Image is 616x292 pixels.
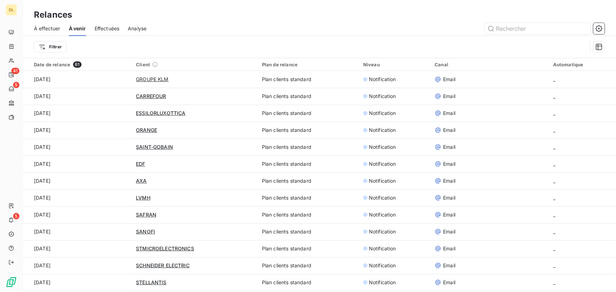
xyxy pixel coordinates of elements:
[136,262,190,268] span: SCHNEIDER ELECTRIC
[553,93,555,99] span: _
[23,88,132,105] td: [DATE]
[443,262,455,269] span: Email
[136,229,155,235] span: SANOFI
[136,195,150,201] span: LVMH
[553,76,555,82] span: _
[13,82,19,88] span: 5
[592,268,609,285] iframe: Intercom live chat
[34,61,127,68] div: Date de relance
[369,211,396,218] span: Notification
[553,229,555,235] span: _
[69,25,86,32] span: À venir
[23,156,132,172] td: [DATE]
[369,93,396,100] span: Notification
[443,245,455,252] span: Email
[258,274,359,291] td: Plan clients standard
[136,178,146,184] span: AXA
[23,274,132,291] td: [DATE]
[23,206,132,223] td: [DATE]
[136,144,173,150] span: SAINT-GOBAIN
[443,160,455,168] span: Email
[369,245,396,252] span: Notification
[369,177,396,184] span: Notification
[553,62,612,67] div: Automatique
[363,62,426,67] div: Niveau
[553,161,555,167] span: _
[369,144,396,151] span: Notification
[553,178,555,184] span: _
[443,110,455,117] span: Email
[128,25,146,32] span: Analyse
[369,110,396,117] span: Notification
[258,88,359,105] td: Plan clients standard
[136,110,185,116] span: ESSILORLUXOTTICA
[95,25,120,32] span: Effectuées
[136,161,145,167] span: EDF
[369,262,396,269] span: Notification
[11,68,19,74] span: 41
[485,23,591,34] input: Rechercher
[23,71,132,88] td: [DATE]
[258,156,359,172] td: Plan clients standard
[443,76,455,83] span: Email
[6,276,17,288] img: Logo LeanPay
[443,211,455,218] span: Email
[369,279,396,286] span: Notification
[258,257,359,274] td: Plan clients standard
[553,262,555,268] span: _
[369,127,396,134] span: Notification
[23,172,132,189] td: [DATE]
[23,122,132,139] td: [DATE]
[23,189,132,206] td: [DATE]
[13,213,19,219] span: 5
[553,245,555,251] span: _
[553,144,555,150] span: _
[23,240,132,257] td: [DATE]
[553,127,555,133] span: _
[258,122,359,139] td: Plan clients standard
[136,245,194,251] span: STMICROELECTRONICS
[34,8,72,21] h3: Relances
[136,76,169,83] span: GROUPE KLM
[136,212,156,218] span: SAFRAN
[369,160,396,168] span: Notification
[136,279,167,285] span: STELLANTIS
[258,71,359,88] td: Plan clients standard
[34,41,66,53] button: Filtrer
[258,206,359,223] td: Plan clients standard
[443,194,455,201] span: Email
[369,228,396,235] span: Notification
[443,93,455,100] span: Email
[258,240,359,257] td: Plan clients standard
[23,139,132,156] td: [DATE]
[553,212,555,218] span: _
[443,127,455,134] span: Email
[262,62,355,67] div: Plan de relance
[136,93,166,99] span: CARREFOUR
[369,76,396,83] span: Notification
[34,25,60,32] span: À effectuer
[258,139,359,156] td: Plan clients standard
[23,223,132,240] td: [DATE]
[6,4,17,16] div: DL
[23,257,132,274] td: [DATE]
[553,195,555,201] span: _
[443,228,455,235] span: Email
[369,194,396,201] span: Notification
[23,105,132,122] td: [DATE]
[136,127,157,133] span: ORANGE
[258,105,359,122] td: Plan clients standard
[553,110,555,116] span: _
[258,223,359,240] td: Plan clients standard
[443,177,455,184] span: Email
[553,279,555,285] span: _
[258,189,359,206] td: Plan clients standard
[136,62,150,67] span: Client
[435,62,545,67] div: Canal
[73,61,81,68] span: 61
[443,279,455,286] span: Email
[443,144,455,151] span: Email
[258,172,359,189] td: Plan clients standard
